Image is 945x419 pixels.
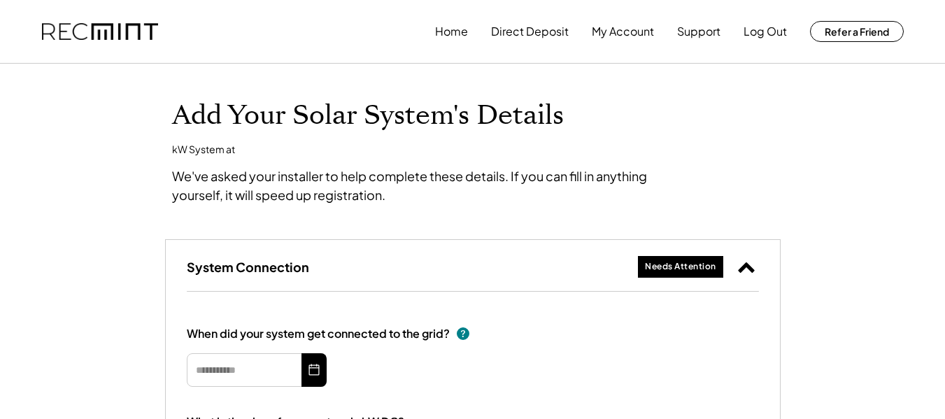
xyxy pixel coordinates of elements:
[677,17,720,45] button: Support
[187,327,450,341] div: When did your system get connected to the grid?
[592,17,654,45] button: My Account
[42,23,158,41] img: recmint-logotype%403x.png
[645,261,716,273] div: Needs Attention
[187,259,309,275] h3: System Connection
[172,143,235,157] div: kW System at
[435,17,468,45] button: Home
[172,99,774,132] h1: Add Your Solar System's Details
[810,21,904,42] button: Refer a Friend
[491,17,569,45] button: Direct Deposit
[172,166,697,204] div: We've asked your installer to help complete these details. If you can fill in anything yourself, ...
[744,17,787,45] button: Log Out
